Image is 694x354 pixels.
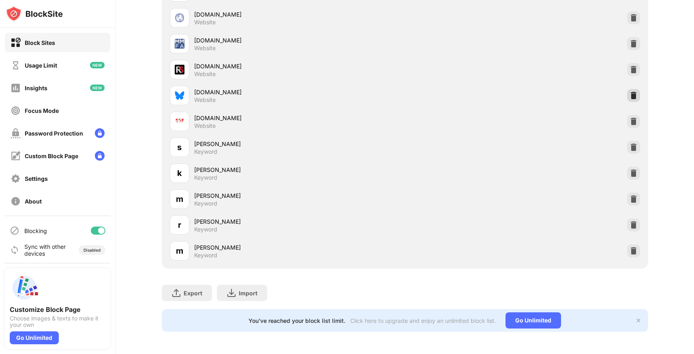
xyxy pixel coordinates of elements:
[194,252,217,259] div: Keyword
[10,315,105,328] div: Choose images & texts to make it your own
[350,317,496,324] div: Click here to upgrade and enjoy an unlimited block list.
[177,141,182,153] div: s
[194,36,405,45] div: [DOMAIN_NAME]
[175,39,184,49] img: favicons
[95,151,105,161] img: lock-menu.svg
[10,226,19,235] img: blocking-icon.svg
[11,196,21,206] img: about-off.svg
[84,248,101,252] div: Disabled
[25,175,48,182] div: Settings
[11,106,21,116] img: focus-off.svg
[25,85,47,91] div: Insights
[11,38,21,48] img: block-on.svg
[176,245,183,257] div: m
[194,200,217,207] div: Keyword
[25,198,42,205] div: About
[194,62,405,70] div: [DOMAIN_NAME]
[194,45,216,52] div: Website
[177,167,182,179] div: k
[24,227,47,234] div: Blocking
[194,10,405,19] div: [DOMAIN_NAME]
[178,219,181,231] div: r
[239,290,257,297] div: Import
[194,140,405,148] div: [PERSON_NAME]
[194,217,405,226] div: [PERSON_NAME]
[25,153,78,159] div: Custom Block Page
[10,273,39,302] img: push-custom-page.svg
[10,305,105,314] div: Customize Block Page
[184,290,202,297] div: Export
[194,114,405,122] div: [DOMAIN_NAME]
[25,107,59,114] div: Focus Mode
[6,6,63,22] img: logo-blocksite.svg
[194,122,216,129] div: Website
[11,128,21,138] img: password-protection-off.svg
[194,191,405,200] div: [PERSON_NAME]
[175,117,184,126] img: favicons
[90,62,105,68] img: new-icon.svg
[635,317,642,324] img: x-button.svg
[194,88,405,96] div: [DOMAIN_NAME]
[194,19,216,26] div: Website
[11,174,21,184] img: settings-off.svg
[248,317,345,324] div: You’ve reached your block list limit.
[194,174,217,181] div: Keyword
[11,60,21,70] img: time-usage-off.svg
[24,243,66,257] div: Sync with other devices
[194,70,216,78] div: Website
[194,226,217,233] div: Keyword
[11,151,21,161] img: customize-block-page-off.svg
[25,39,55,46] div: Block Sites
[175,65,184,74] img: favicons
[175,13,184,23] img: favicons
[90,85,105,91] img: new-icon.svg
[11,83,21,93] img: insights-off.svg
[25,62,57,69] div: Usage Limit
[175,91,184,100] img: favicons
[194,165,405,174] div: [PERSON_NAME]
[506,312,561,329] div: Go Unlimited
[10,331,59,344] div: Go Unlimited
[10,245,19,255] img: sync-icon.svg
[95,128,105,138] img: lock-menu.svg
[176,193,183,205] div: m
[194,96,216,104] div: Website
[194,148,217,155] div: Keyword
[25,130,83,137] div: Password Protection
[194,243,405,252] div: [PERSON_NAME]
